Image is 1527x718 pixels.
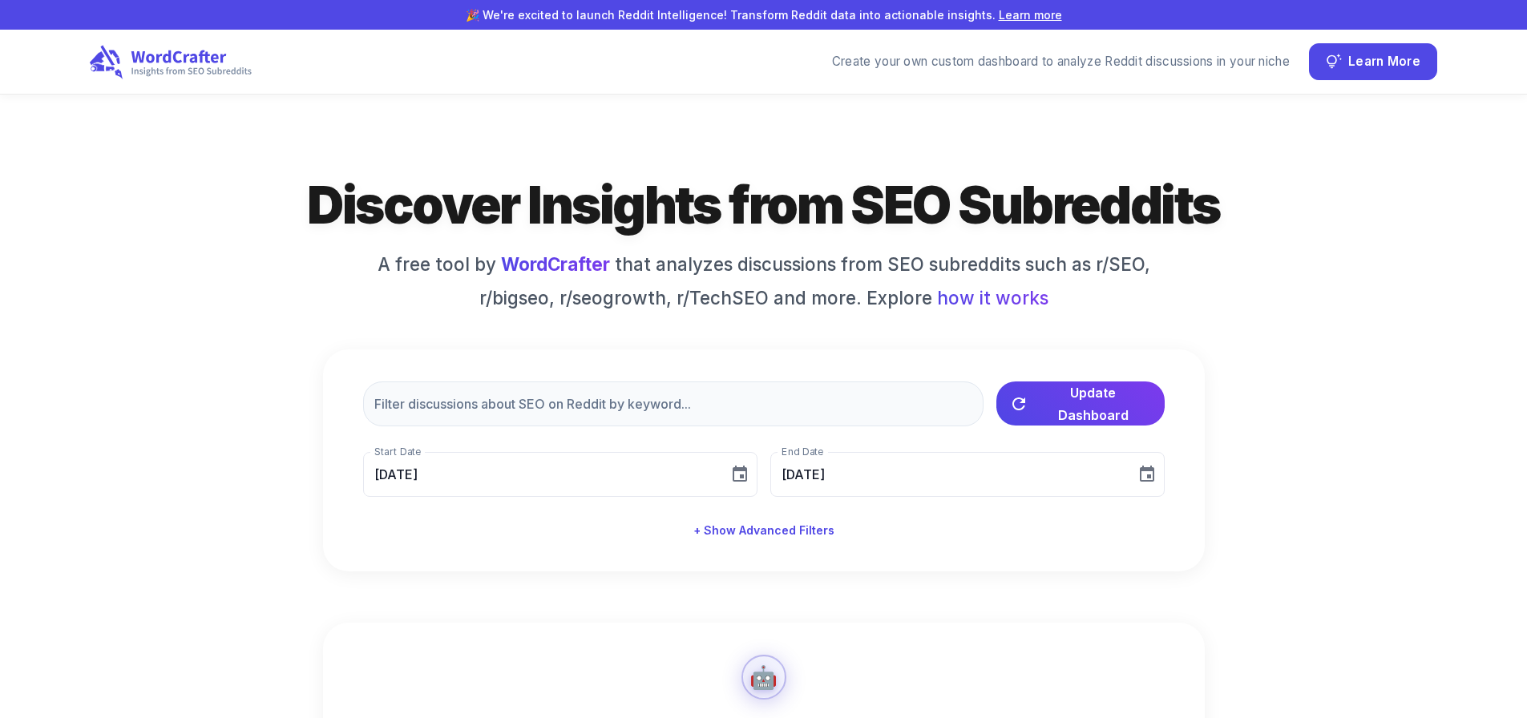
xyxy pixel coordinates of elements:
button: Choose date, selected date is Oct 7, 2025 [1131,458,1163,490]
label: End Date [782,445,823,458]
input: MM/DD/YYYY [363,452,717,497]
div: 🤖 [749,660,778,694]
button: Choose date, selected date is Sep 7, 2025 [724,458,756,490]
button: + Show Advanced Filters [687,516,841,546]
button: Learn More [1309,43,1437,80]
span: how it works [937,284,1048,312]
div: Create your own custom dashboard to analyze Reddit discussions in your niche [832,53,1290,71]
a: Learn more [999,8,1062,22]
span: Learn More [1348,51,1420,73]
p: 🎉 We're excited to launch Reddit Intelligence! Transform Reddit data into actionable insights. [26,6,1501,23]
button: Update Dashboard [996,381,1165,426]
span: Update Dashboard [1035,381,1152,426]
h1: Discover Insights from SEO Subreddits [203,171,1325,238]
input: Filter discussions about SEO on Reddit by keyword... [363,381,984,426]
h6: A free tool by that analyzes discussions from SEO subreddits such as r/SEO, r/bigseo, r/seogrowth... [363,251,1165,311]
a: WordCrafter [501,253,610,275]
input: MM/DD/YYYY [770,452,1125,497]
label: Start Date [374,445,421,458]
